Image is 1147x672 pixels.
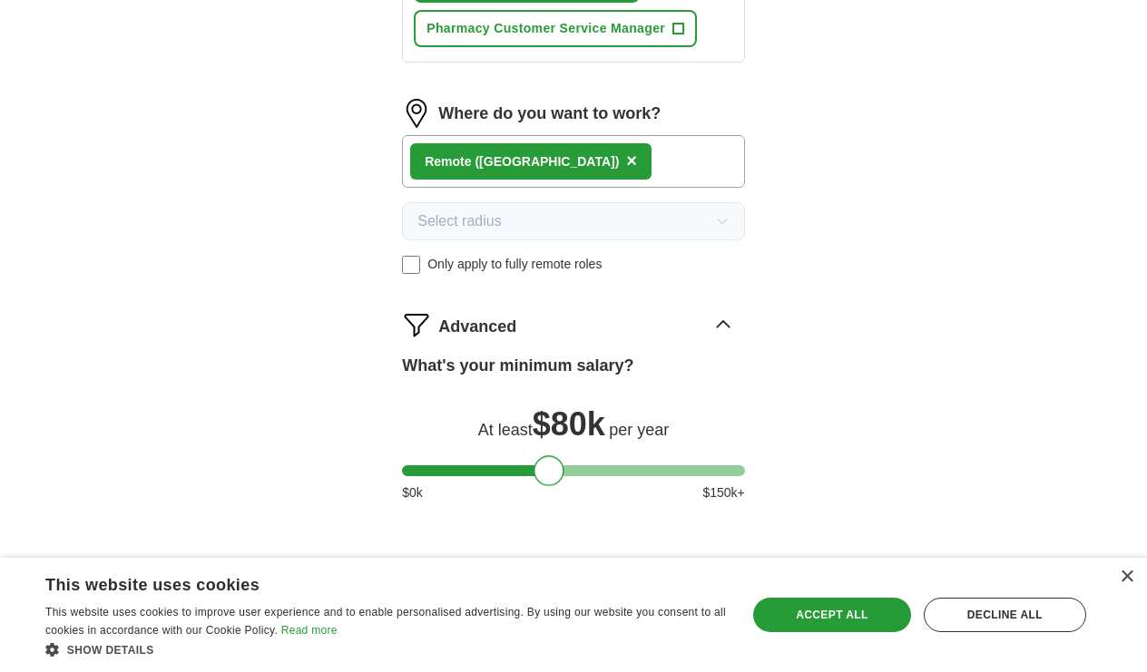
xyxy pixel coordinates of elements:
button: × [626,148,637,175]
input: Only apply to fully remote roles [402,256,420,274]
span: per year [609,421,669,439]
span: $ 150 k+ [702,483,744,502]
div: Accept all [753,598,911,632]
span: Only apply to fully remote roles [427,255,602,274]
div: Remote ([GEOGRAPHIC_DATA]) [425,152,619,171]
button: Pharmacy Customer Service Manager [414,10,697,47]
span: This website uses cookies to improve user experience and to enable personalised advertising. By u... [45,606,726,637]
span: Show details [67,644,154,657]
span: Select radius [417,210,502,232]
label: Where do you want to work? [438,102,661,126]
div: Close [1120,570,1133,584]
span: At least [478,421,533,439]
div: Decline all [924,598,1086,632]
span: Advanced [438,315,516,339]
button: Select radius [402,202,745,240]
label: What's your minimum salary? [402,354,633,378]
span: Pharmacy Customer Service Manager [426,19,665,38]
div: Show details [45,640,726,658]
img: filter [402,310,431,339]
a: Read more, opens a new window [281,624,338,637]
div: This website uses cookies [45,569,681,596]
span: $ 0 k [402,483,423,502]
span: $ 80k [533,405,605,443]
img: location.png [402,99,431,128]
span: × [626,151,637,170]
